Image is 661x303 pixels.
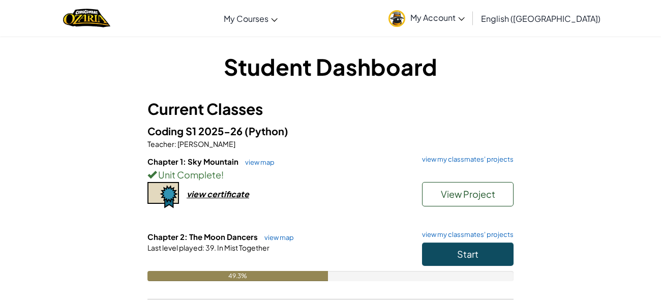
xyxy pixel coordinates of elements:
a: My Courses [219,5,283,32]
span: My Courses [224,13,268,24]
a: view certificate [147,189,249,199]
span: : [202,243,204,252]
button: Start [422,243,514,266]
a: English ([GEOGRAPHIC_DATA]) [476,5,606,32]
a: view my classmates' projects [417,231,514,238]
span: Chapter 1: Sky Mountain [147,157,240,166]
span: Unit Complete [157,169,221,180]
div: view certificate [187,189,249,199]
span: English ([GEOGRAPHIC_DATA]) [481,13,600,24]
span: Teacher [147,139,174,148]
span: Last level played [147,243,202,252]
span: (Python) [245,125,288,137]
span: View Project [441,188,495,200]
span: My Account [410,12,465,23]
a: view my classmates' projects [417,156,514,163]
img: certificate-icon.png [147,182,179,208]
span: Start [457,248,478,260]
span: : [174,139,176,148]
span: 39. [204,243,216,252]
div: 49.3% [147,271,328,281]
a: Ozaria by CodeCombat logo [63,8,110,28]
img: avatar [388,10,405,27]
h3: Current Classes [147,98,514,120]
span: Chapter 2: The Moon Dancers [147,232,259,241]
span: Coding S1 2025-26 [147,125,245,137]
a: My Account [383,2,470,34]
img: Home [63,8,110,28]
a: view map [259,233,294,241]
span: In Mist Together [216,243,269,252]
span: [PERSON_NAME] [176,139,235,148]
span: ! [221,169,224,180]
button: View Project [422,182,514,206]
a: view map [240,158,275,166]
h1: Student Dashboard [147,51,514,82]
